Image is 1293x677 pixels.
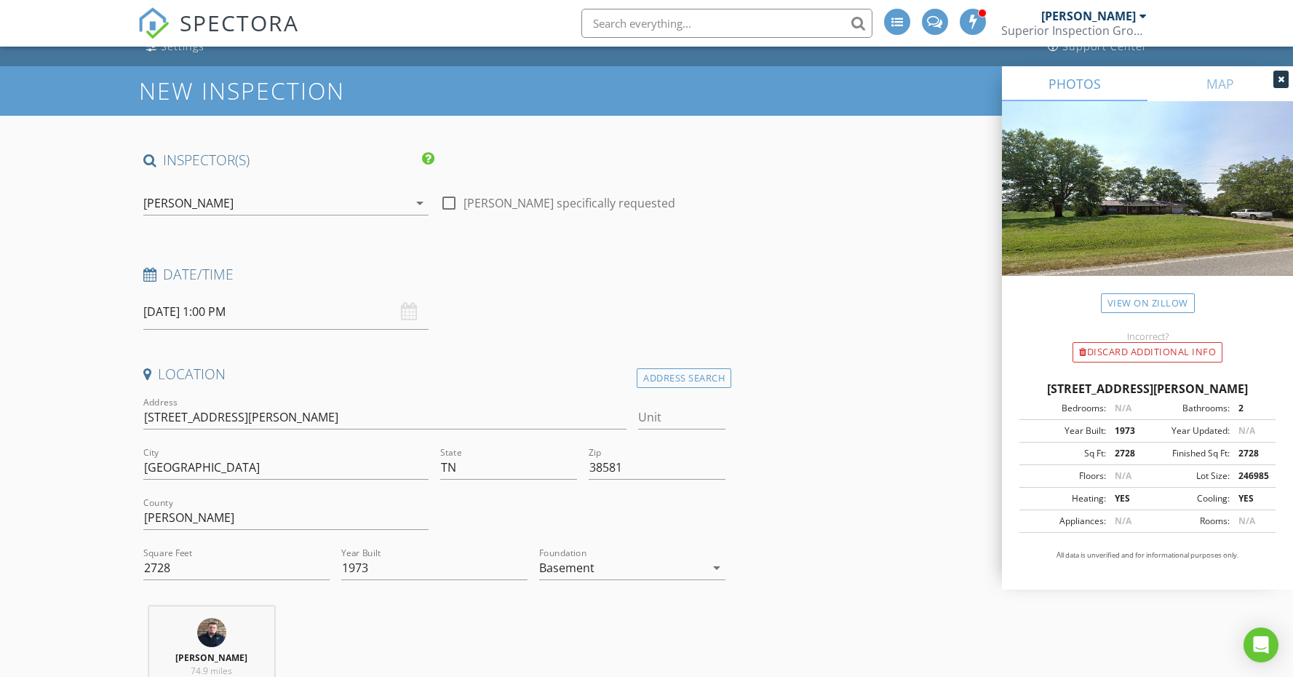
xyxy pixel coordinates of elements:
[581,9,872,38] input: Search everything...
[1230,492,1271,505] div: YES
[1115,470,1131,482] span: N/A
[1230,402,1271,415] div: 2
[191,665,232,677] span: 74.9 miles
[1024,424,1106,438] div: Year Built:
[1002,101,1293,311] img: streetview
[180,7,299,38] span: SPECTORA
[1024,402,1106,415] div: Bedrooms:
[1001,23,1147,38] div: Superior Inspection Group
[138,20,299,50] a: SPECTORA
[1238,424,1255,437] span: N/A
[637,368,731,388] div: Address Search
[464,196,675,210] label: [PERSON_NAME] specifically requested
[1002,330,1293,342] div: Incorrect?
[139,78,461,103] h1: New Inspection
[1147,515,1230,528] div: Rooms:
[411,194,429,212] i: arrow_drop_down
[1073,342,1222,363] div: Discard Additional info
[1147,424,1230,438] div: Year Updated:
[1106,447,1147,460] div: 2728
[1024,447,1106,460] div: Sq Ft:
[1106,424,1147,438] div: 1973
[143,265,726,284] h4: Date/Time
[1147,470,1230,483] div: Lot Size:
[138,7,170,39] img: The Best Home Inspection Software - Spectora
[1147,66,1293,101] a: MAP
[1024,515,1106,528] div: Appliances:
[1115,515,1131,527] span: N/A
[1024,470,1106,483] div: Floors:
[175,652,247,664] strong: [PERSON_NAME]
[143,365,726,384] h4: Location
[1238,515,1255,527] span: N/A
[1019,550,1276,561] p: All data is unverified and for informational purposes only.
[1115,402,1131,414] span: N/A
[1106,492,1147,505] div: YES
[143,294,429,330] input: Select date
[1230,470,1271,483] div: 246985
[1024,492,1106,505] div: Heating:
[1042,33,1153,60] a: Support Center
[1019,380,1276,397] div: [STREET_ADDRESS][PERSON_NAME]
[1244,627,1278,662] div: Open Intercom Messenger
[708,559,725,577] i: arrow_drop_down
[1101,293,1195,313] a: View on Zillow
[1147,447,1230,460] div: Finished Sq Ft:
[1147,402,1230,415] div: Bathrooms:
[539,561,594,574] div: Basement
[1230,447,1271,460] div: 2728
[143,151,434,170] h4: INSPECTOR(S)
[143,197,234,210] div: [PERSON_NAME]
[1002,66,1147,101] a: PHOTOS
[197,618,226,647] img: img_2632.jpg
[1041,9,1136,23] div: [PERSON_NAME]
[1147,492,1230,505] div: Cooling:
